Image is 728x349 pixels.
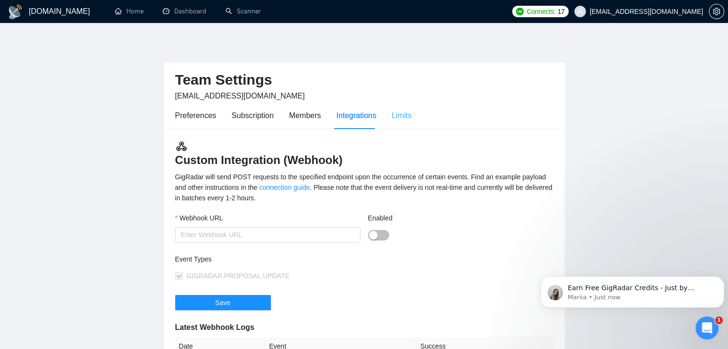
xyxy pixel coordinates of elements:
div: Integrations [336,109,377,121]
span: [EMAIL_ADDRESS][DOMAIN_NAME] [175,92,305,100]
a: dashboardDashboard [163,7,206,15]
img: upwork-logo.png [516,8,524,15]
span: user [577,8,583,15]
div: Preferences [175,109,216,121]
label: Webhook URL [175,213,223,223]
h3: Custom Integration (Webhook) [175,140,553,168]
iframe: Intercom live chat [695,316,718,339]
a: searchScanner [225,7,261,15]
img: logo [8,4,23,20]
span: Connects: [526,6,555,17]
a: homeHome [115,7,144,15]
a: setting [709,8,724,15]
span: 17 [558,6,565,17]
h5: Latest Webhook Logs [175,322,553,333]
button: Enabled [368,230,389,240]
img: webhook.3a52c8ec.svg [175,140,188,153]
iframe: Intercom notifications message [537,256,728,323]
label: Event Types [175,254,212,264]
h2: Team Settings [175,70,553,90]
button: setting [709,4,724,19]
div: Members [289,109,321,121]
label: Enabled [368,213,392,223]
span: 1 [715,316,723,324]
span: GIGRADAR.PROPOSAL.UPDATE [187,272,290,280]
div: GigRadar will send POST requests to the specified endpoint upon the occurrence of certain events.... [175,172,553,203]
span: Save [215,297,231,308]
button: Save [175,295,271,310]
a: connection guide [259,184,310,191]
div: Limits [392,109,412,121]
input: Webhook URL [175,227,360,242]
div: Subscription [232,109,274,121]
